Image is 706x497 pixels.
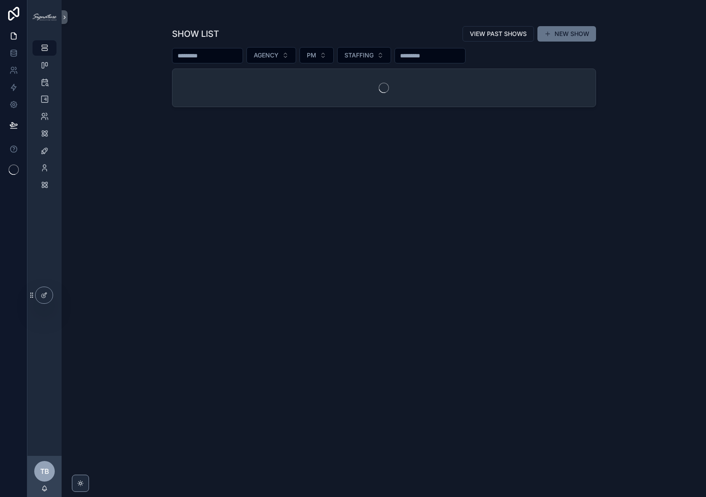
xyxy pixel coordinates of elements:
[537,26,596,42] button: NEW SHOW
[344,51,374,60] span: STAFFING
[246,47,296,63] button: Select Button
[470,30,527,38] span: VIEW PAST SHOWS
[300,47,334,63] button: Select Button
[337,47,391,63] button: Select Button
[40,466,49,476] span: TB
[307,51,316,60] span: PM
[27,34,62,204] div: scrollable content
[33,14,56,21] img: App logo
[254,51,279,60] span: AGENCY
[172,28,219,40] h1: SHOW LIST
[463,26,534,42] button: VIEW PAST SHOWS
